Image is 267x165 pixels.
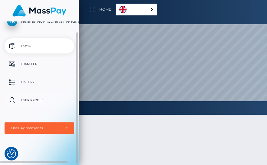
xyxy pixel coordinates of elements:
[5,38,74,53] a: Home
[5,57,74,72] a: Transfer
[7,149,16,158] button: Consent Preferences
[5,93,74,108] a: User Profile
[5,75,74,90] a: History
[11,126,61,131] div: User Agreements
[7,41,72,50] p: Home
[5,122,74,134] button: User Agreements
[7,96,72,105] p: User Profile
[7,149,16,158] img: Revisit consent button
[7,78,72,87] p: History
[12,5,66,17] img: MassPay
[7,60,72,69] p: Transfer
